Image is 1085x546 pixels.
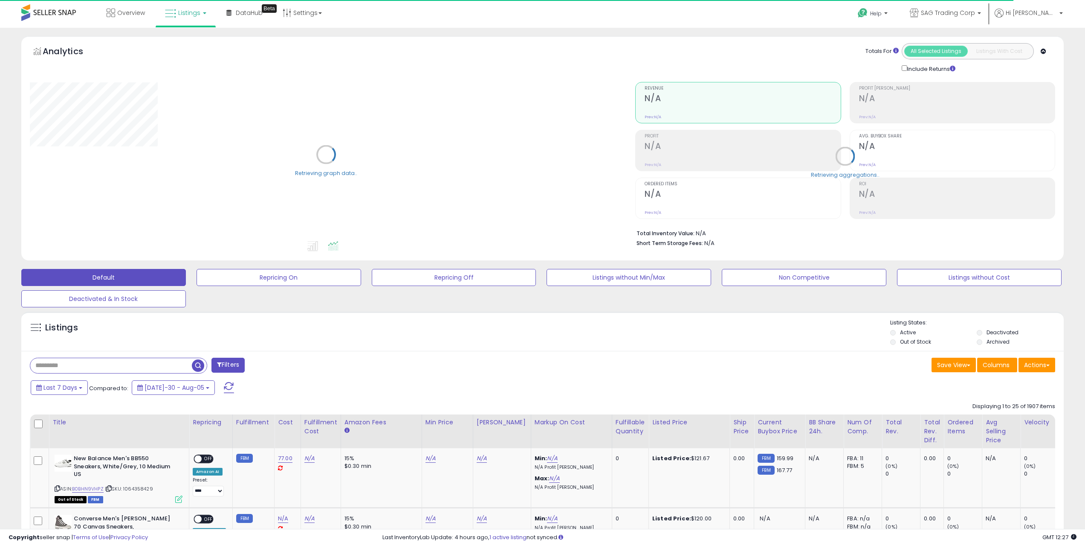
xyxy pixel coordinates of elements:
[535,514,547,523] b: Min:
[45,322,78,334] h5: Listings
[924,455,937,462] div: 0.00
[21,290,186,307] button: Deactivated & In Stock
[1024,418,1055,427] div: Velocity
[278,454,292,463] a: 77.00
[885,418,917,436] div: Total Rev.
[904,46,968,57] button: All Selected Listings
[55,455,182,502] div: ASIN:
[535,454,547,462] b: Min:
[344,515,415,523] div: 15%
[425,418,469,427] div: Min Price
[477,418,527,427] div: [PERSON_NAME]
[236,418,271,427] div: Fulfillment
[758,454,774,463] small: FBM
[895,64,966,73] div: Include Returns
[425,514,436,523] a: N/A
[382,534,1076,542] div: Last InventoryLab Update: 4 hours ago, not synced.
[105,485,153,492] span: | SKU: 1064358429
[977,358,1017,372] button: Columns
[43,45,100,59] h5: Analytics
[616,418,645,436] div: Fulfillable Quantity
[652,514,691,523] b: Listed Price:
[535,418,608,427] div: Markup on Cost
[278,514,288,523] a: N/A
[547,269,711,286] button: Listings without Min/Max
[344,427,350,435] small: Amazon Fees.
[178,9,200,17] span: Listings
[477,454,487,463] a: N/A
[947,523,959,530] small: (0%)
[145,383,204,392] span: [DATE]-30 - Aug-05
[870,10,882,17] span: Help
[932,358,976,372] button: Save View
[211,358,245,373] button: Filters
[897,269,1062,286] button: Listings without Cost
[372,269,536,286] button: Repricing Off
[847,462,875,470] div: FBM: 5
[55,496,87,503] span: All listings that are currently out of stock and unavailable for purchase on Amazon
[73,533,109,541] a: Terms of Use
[344,462,415,470] div: $0.30 min
[722,269,886,286] button: Non Competitive
[885,515,920,523] div: 0
[55,455,72,472] img: 31GBzQdLmyL._SL40_.jpg
[193,468,223,476] div: Amazon AI
[865,47,899,55] div: Totals For
[31,380,88,395] button: Last 7 Days
[987,329,1018,336] label: Deactivated
[847,418,878,436] div: Num of Comp.
[947,463,959,470] small: (0%)
[547,454,557,463] a: N/A
[344,418,418,427] div: Amazon Fees
[1018,358,1055,372] button: Actions
[857,8,868,18] i: Get Help
[535,485,605,491] p: N/A Profit [PERSON_NAME]
[1024,515,1059,523] div: 0
[1024,523,1036,530] small: (0%)
[733,455,747,462] div: 0.00
[236,514,253,523] small: FBM
[652,418,726,427] div: Listed Price
[278,418,297,427] div: Cost
[967,46,1031,57] button: Listings With Cost
[193,528,226,536] div: Amazon AI *
[202,455,215,463] span: OFF
[811,171,880,178] div: Retrieving aggregations..
[1024,470,1059,478] div: 0
[425,454,436,463] a: N/A
[733,515,747,523] div: 0.00
[72,485,104,493] a: B0BHN9VHPZ
[900,329,916,336] label: Active
[1024,455,1059,462] div: 0
[760,514,770,523] span: N/A
[535,525,605,531] p: N/A Profit [PERSON_NAME]
[809,418,840,436] div: BB Share 24h.
[885,463,897,470] small: (0%)
[809,455,837,462] div: N/A
[809,515,837,523] div: N/A
[202,516,215,523] span: OFF
[535,474,550,482] b: Max:
[616,515,642,523] div: 0
[110,533,148,541] a: Privacy Policy
[885,470,920,478] div: 0
[947,418,978,436] div: Ordered Items
[921,9,975,17] span: SAG Trading Corp
[89,384,128,392] span: Compared to:
[549,474,559,483] a: N/A
[344,523,415,531] div: $0.30 min
[52,418,185,427] div: Title
[344,455,415,462] div: 15%
[531,415,612,448] th: The percentage added to the cost of goods (COGS) that forms the calculator for Min & Max prices.
[1042,533,1076,541] span: 2025-08-13 12:27 GMT
[847,523,875,531] div: FBM: n/a
[489,533,527,541] a: 1 active listing
[652,455,723,462] div: $121.67
[547,514,557,523] a: N/A
[924,515,937,523] div: 0.00
[986,418,1017,445] div: Avg Selling Price
[535,464,605,470] p: N/A Profit [PERSON_NAME]
[995,9,1063,28] a: Hi [PERSON_NAME]
[847,455,875,462] div: FBA: 11
[295,169,357,177] div: Retrieving graph data..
